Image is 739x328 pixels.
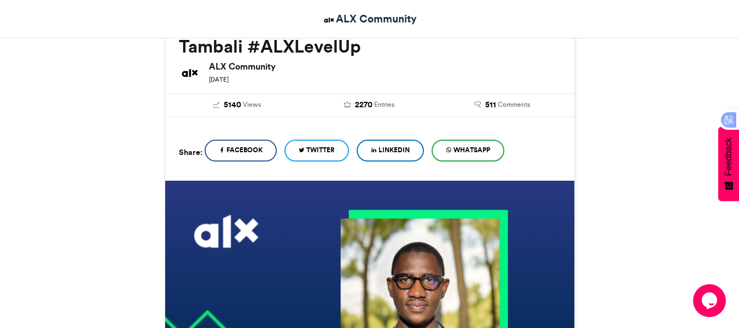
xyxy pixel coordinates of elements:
[379,145,410,155] span: LinkedIn
[432,140,504,162] a: WhatsApp
[693,284,728,317] iframe: chat widget
[444,99,561,111] a: 511 Comments
[243,100,261,110] span: Views
[226,145,263,155] span: Facebook
[209,76,229,83] small: [DATE]
[311,99,428,111] a: 2270 Entries
[724,137,734,176] span: Feedback
[179,145,202,159] h5: Share:
[209,62,561,71] h6: ALX Community
[179,99,295,111] a: 5140 Views
[322,11,417,27] a: ALX Community
[718,126,739,201] button: Feedback - Show survey
[179,62,201,84] img: ALX Community
[355,99,373,111] span: 2270
[498,100,530,110] span: Comments
[322,13,336,27] img: ALX Community
[485,99,496,111] span: 511
[306,145,335,155] span: Twitter
[374,100,394,110] span: Entries
[205,140,277,162] a: Facebook
[179,37,561,56] h2: Tambali #ALXLevelUp
[357,140,424,162] a: LinkedIn
[284,140,349,162] a: Twitter
[224,99,241,111] span: 5140
[453,145,490,155] span: WhatsApp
